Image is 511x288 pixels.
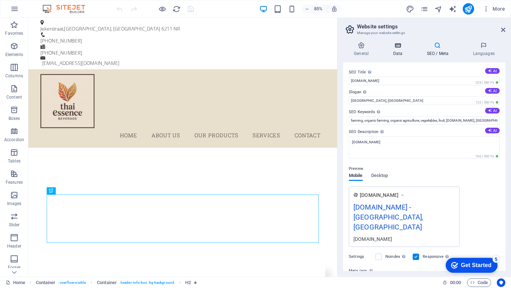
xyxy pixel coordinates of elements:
span: 120 / 580 Px [474,100,500,105]
a: Click to cancel selection. Double-click to open Pages [6,278,25,287]
nav: breadcrumb [36,278,197,287]
i: Reload page [172,5,181,13]
span: [DOMAIN_NAME] [360,192,399,199]
label: Responsive [423,253,451,261]
span: . overflow-visible [58,278,86,287]
h4: Data [382,42,416,57]
p: Footer [8,265,21,270]
span: 228 / 580 Px [474,80,500,85]
div: [DOMAIN_NAME] [353,235,455,243]
p: Images [7,201,22,206]
button: reload [172,5,181,13]
span: Click to select. Double-click to edit [97,278,117,287]
p: Elements [5,52,23,57]
span: 160 / 990 Px [474,154,500,159]
p: Header [7,243,21,249]
label: Slogan [349,88,500,96]
button: Code [467,278,491,287]
div: Get Started 5 items remaining, 0% complete [6,4,57,18]
p: Boxes [9,116,20,121]
div: 5 [53,1,60,9]
span: . header-info-box .bg-background [120,278,174,287]
button: Usercentrics [497,278,505,287]
i: Publish [464,5,472,13]
span: 00 00 [450,278,461,287]
i: AI Writer [449,5,457,13]
span: More [483,5,505,12]
label: Noindex [385,253,408,261]
span: Code [470,278,488,287]
p: Content [6,94,22,100]
h6: 85% [313,5,324,13]
button: SEO Description [485,128,500,133]
button: SEO Title [485,68,500,74]
button: pages [420,5,429,13]
span: Mobile [349,171,363,181]
input: Slogan... [349,96,500,105]
button: Slogan [485,88,500,94]
button: More [480,3,508,15]
p: Columns [5,73,23,79]
label: SEO Keywords [349,108,500,116]
label: Settings [349,253,372,261]
i: Element contains an animation [194,281,197,284]
i: On resize automatically adjust zoom level to fit chosen device. [331,6,337,12]
div: [DOMAIN_NAME] - [GEOGRAPHIC_DATA], [GEOGRAPHIC_DATA] [353,202,455,236]
p: Tables [8,158,21,164]
h4: General [343,42,382,57]
p: Favorites [5,31,23,36]
p: Accordion [4,137,24,143]
button: publish [463,3,474,15]
span: Click to select. Double-click to edit [36,278,56,287]
h4: Languages [462,42,505,57]
h3: Manage your website settings [357,30,491,36]
label: SEO Description [349,128,500,136]
button: SEO Keywords [485,108,500,113]
span: Click to select. Double-click to edit [185,278,191,287]
i: Pages (Ctrl+Alt+S) [420,5,428,13]
button: design [406,5,414,13]
label: Meta tags [349,267,500,275]
button: Click here to leave preview mode and continue editing [158,5,166,13]
img: Editor Logo [41,5,94,13]
p: Preview [349,165,363,173]
p: Features [6,179,23,185]
h4: SEO / Meta [416,42,462,57]
h2: Website settings [357,23,505,30]
label: SEO Title [349,68,500,77]
p: Slider [9,222,20,228]
h6: Session time [443,278,461,287]
span: : [455,280,456,285]
div: Preview [349,173,388,187]
button: 85% [302,5,327,13]
button: text_generator [449,5,457,13]
button: navigator [434,5,443,13]
div: Get Started [21,8,51,14]
span: Desktop [371,171,388,181]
